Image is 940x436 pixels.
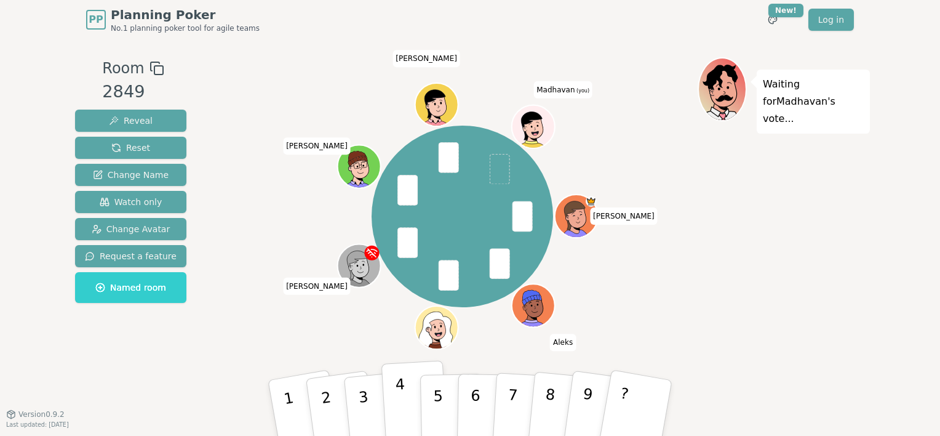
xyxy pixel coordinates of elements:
[768,4,803,17] div: New!
[109,115,153,127] span: Reveal
[75,191,186,213] button: Watch only
[550,334,576,352] span: Click to change your name
[93,169,169,181] span: Change Name
[283,278,351,295] span: Click to change your name
[100,196,162,208] span: Watch only
[111,6,260,23] span: Planning Poker
[75,245,186,267] button: Request a feature
[111,23,260,33] span: No.1 planning poker tool for agile teams
[85,250,177,262] span: Request a feature
[102,79,164,105] div: 2849
[102,57,144,79] span: Room
[75,272,186,303] button: Named room
[111,142,150,154] span: Reset
[6,410,65,419] button: Version0.9.2
[533,81,592,99] span: Click to change your name
[762,9,784,31] button: New!
[590,208,658,225] span: Click to change your name
[86,6,260,33] a: PPPlanning PokerNo.1 planning poker tool for agile teams
[586,196,597,207] span: Elena is the host
[75,137,186,159] button: Reset
[75,218,186,240] button: Change Avatar
[89,12,103,27] span: PP
[575,88,590,94] span: (you)
[95,281,166,294] span: Named room
[6,421,69,428] span: Last updated: [DATE]
[392,50,460,67] span: Click to change your name
[75,110,186,132] button: Reveal
[283,137,351,155] span: Click to change your name
[75,164,186,186] button: Change Name
[808,9,854,31] a: Log in
[18,410,65,419] span: Version 0.9.2
[513,107,554,147] button: Click to change your avatar
[92,223,170,235] span: Change Avatar
[763,76,864,127] p: Waiting for Madhavan 's vote...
